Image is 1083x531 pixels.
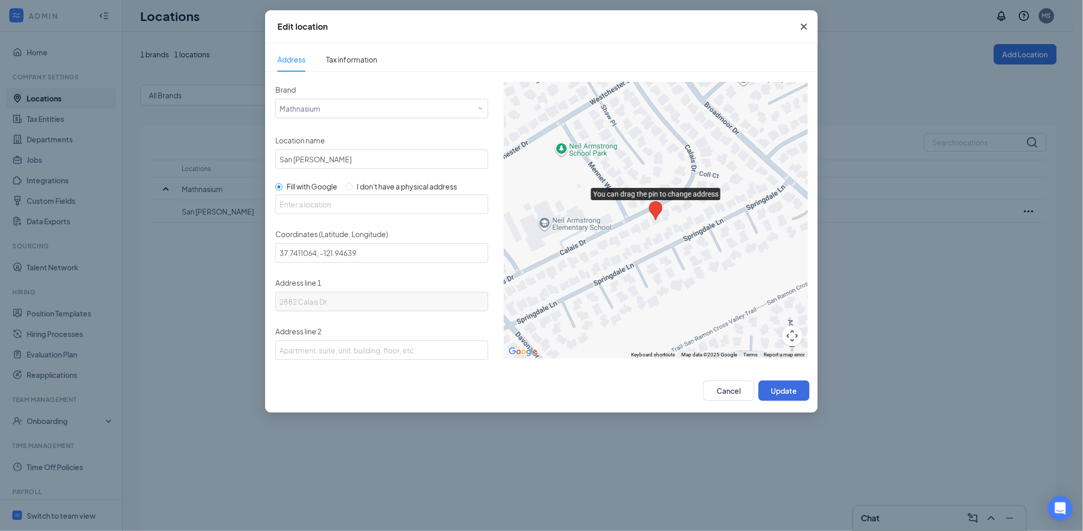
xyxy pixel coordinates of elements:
[275,341,488,360] input: Apartment, suite, unit, building, floor, etc.
[1048,496,1073,521] div: Open Intercom Messenger
[287,182,337,191] span: Fill with Google
[275,85,296,94] span: Brand
[277,48,306,71] span: Address
[681,352,737,357] span: Map data ©2025 Google
[743,352,757,357] a: Terms (opens in new tab)
[790,10,818,43] button: Close
[357,182,457,191] span: I don't have a physical address
[759,380,810,401] button: Update
[275,327,321,336] span: Address line 2
[506,345,540,358] a: Open this area in Google Maps (opens a new window)
[782,326,803,346] button: Map camera controls
[277,21,328,32] div: Edit location
[326,55,377,64] span: Tax information
[703,380,754,401] button: Cancel
[279,99,328,114] div: [object Object]
[279,99,320,114] span: Mathnasium
[275,243,488,263] input: Latitude, Longitude
[798,20,810,33] svg: Cross
[275,229,388,239] span: Coordinates (Latitude, Longitude)
[275,292,488,311] input: Street address, P.O. box, company name, c/o
[275,136,325,145] span: Location name
[631,351,675,358] button: Keyboard shortcuts
[275,278,321,287] span: Address line 1
[275,195,488,214] input: Enter a location
[649,201,662,220] div: You can drag the pin to change address
[506,345,540,358] img: Google
[764,352,805,357] a: Report a map error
